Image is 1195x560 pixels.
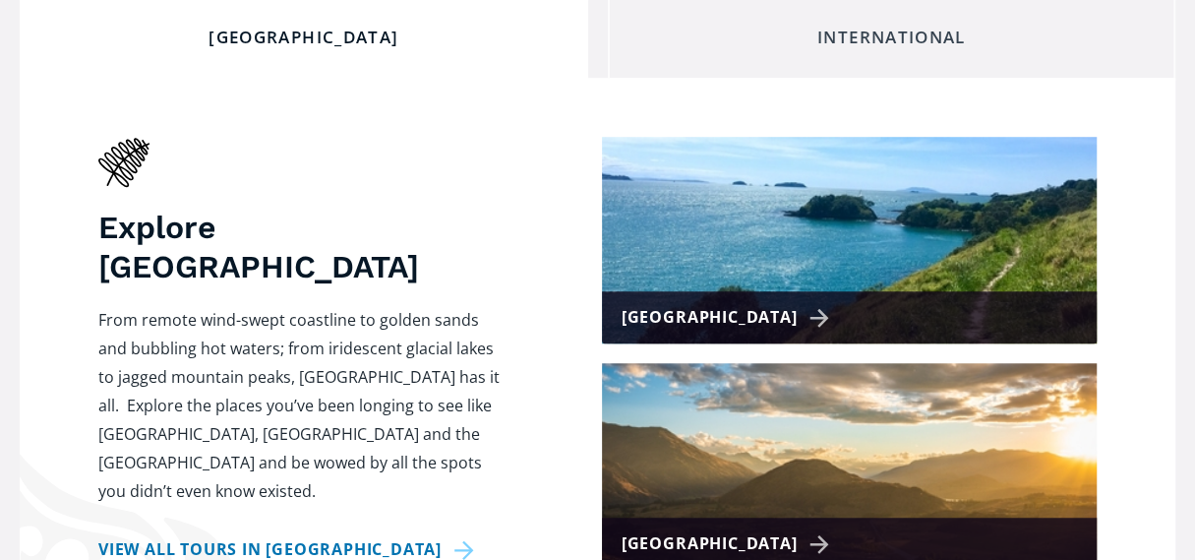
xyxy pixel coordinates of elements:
div: [GEOGRAPHIC_DATA] [36,27,571,48]
a: [GEOGRAPHIC_DATA] [602,137,1097,343]
div: International [625,27,1160,48]
div: [GEOGRAPHIC_DATA] [622,303,837,332]
h3: Explore [GEOGRAPHIC_DATA] [98,208,504,286]
div: [GEOGRAPHIC_DATA] [622,529,837,558]
p: From remote wind-swept coastline to golden sands and bubbling hot waters; from iridescent glacial... [98,306,504,506]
